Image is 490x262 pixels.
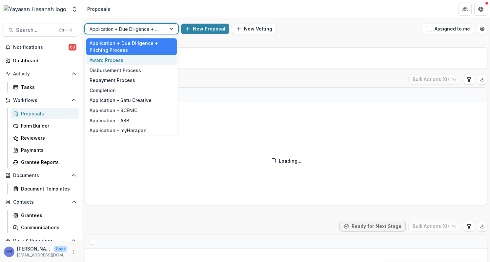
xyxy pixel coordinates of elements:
[86,125,177,135] div: Application - myHarapan
[4,5,66,13] img: Yayasan Hasanah logo
[10,222,79,233] a: Communications
[3,55,79,66] a: Dashboard
[10,108,79,119] a: Proposals
[474,3,487,16] button: Get Help
[86,75,177,85] div: Repayment Process
[86,115,177,126] div: Application - ASB
[7,250,12,254] div: Hanis Anissa binti Abd Rafar
[10,132,79,143] a: Reviewers
[17,252,67,258] p: [EMAIL_ADDRESS][DOMAIN_NAME]
[21,147,74,153] div: Payments
[477,24,487,34] button: Open table manager
[69,44,76,50] span: 63
[86,65,177,75] div: Disbursement Process
[17,245,51,252] p: [PERSON_NAME]
[13,173,69,178] span: Documents
[10,183,79,194] a: Document Templates
[181,24,229,34] button: New Proposal
[3,95,79,106] button: Open Workflows
[13,98,69,103] span: Workflows
[86,55,177,65] div: Award Process
[3,235,79,246] button: Open Data & Reporting
[13,57,74,64] div: Dashboard
[13,238,69,244] span: Data & Reporting
[13,71,69,77] span: Activity
[54,246,67,252] p: User
[21,110,74,117] div: Proposals
[10,120,79,131] a: Form Builder
[3,197,79,207] button: Open Contacts
[21,185,74,192] div: Document Templates
[21,122,74,129] div: Form Builder
[21,84,74,91] div: Tasks
[86,105,177,115] div: Application - SCENIC
[459,3,472,16] button: Partners
[3,170,79,181] button: Open Documents
[86,95,177,106] div: Application - Satu Creative
[86,38,177,55] div: Application + Due Diligence + Pitching Process
[70,248,78,256] button: More
[10,157,79,168] a: Grantee Reports
[10,145,79,155] a: Payments
[232,24,276,34] button: New Vetting
[13,199,69,205] span: Contacts
[3,42,79,52] button: Notifications63
[10,82,79,92] a: Tasks
[3,24,79,37] button: Search...
[16,27,55,33] span: Search...
[85,4,113,14] nav: breadcrumb
[10,210,79,221] a: Grantees
[87,6,110,12] div: Proposals
[21,134,74,141] div: Reviewers
[70,3,79,16] button: Open entity switcher
[13,45,69,50] span: Notifications
[57,27,73,34] div: Ctrl + K
[86,85,177,95] div: Completion
[422,24,474,34] button: Assigned to me
[21,212,74,219] div: Grantees
[21,224,74,231] div: Communications
[21,159,74,166] div: Grantee Reports
[3,69,79,79] button: Open Activity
